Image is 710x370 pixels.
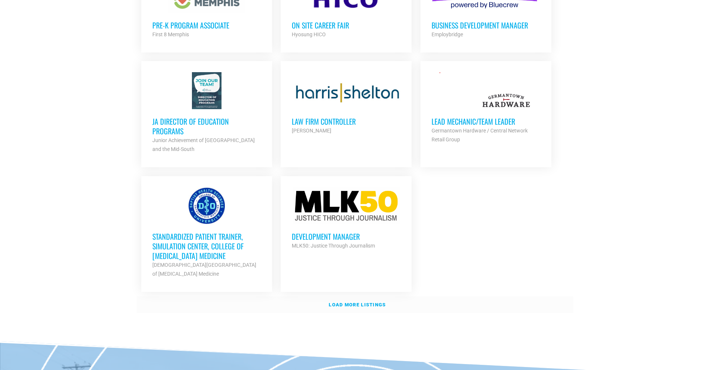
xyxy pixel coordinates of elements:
h3: Development Manager [292,232,400,241]
h3: Lead Mechanic/Team Leader [432,117,540,126]
a: JA Director of Education Programs Junior Achievement of [GEOGRAPHIC_DATA] and the Mid-South [141,61,272,165]
strong: MLK50: Justice Through Journalism [292,243,375,249]
strong: [PERSON_NAME] [292,128,331,134]
a: Lead Mechanic/Team Leader Germantown Hardware / Central Network Retail Group [420,61,551,155]
strong: Hyosung HICO [292,31,326,37]
a: Development Manager MLK50: Justice Through Journalism [281,176,412,261]
strong: Junior Achievement of [GEOGRAPHIC_DATA] and the Mid-South [152,137,255,152]
h3: JA Director of Education Programs [152,117,261,136]
h3: Business Development Manager [432,20,540,30]
h3: Law Firm Controller [292,117,400,126]
h3: Standardized Patient Trainer, Simulation Center, College of [MEDICAL_DATA] Medicine [152,232,261,260]
strong: Load more listings [329,302,386,307]
h3: Pre-K Program Associate [152,20,261,30]
a: Law Firm Controller [PERSON_NAME] [281,61,412,146]
strong: Germantown Hardware / Central Network Retail Group [432,128,528,142]
strong: [DEMOGRAPHIC_DATA][GEOGRAPHIC_DATA] of [MEDICAL_DATA] Medicine [152,262,256,277]
a: Load more listings [137,296,573,313]
h3: On Site Career Fair [292,20,400,30]
strong: Employbridge [432,31,463,37]
strong: First 8 Memphis [152,31,189,37]
a: Standardized Patient Trainer, Simulation Center, College of [MEDICAL_DATA] Medicine [DEMOGRAPHIC_... [141,176,272,289]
